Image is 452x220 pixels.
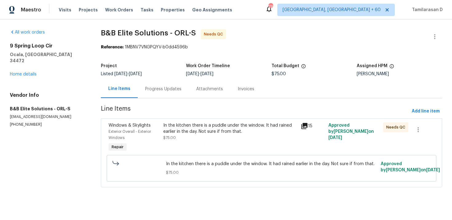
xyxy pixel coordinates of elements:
[166,169,377,176] span: $75.00
[109,130,151,140] span: Exterior Overall - Exterior Windows
[101,29,196,37] span: B&B Elite Solutions - ORL-S
[163,136,176,140] span: $75.00
[10,106,86,112] h5: B&B Elite Solutions - ORL-S
[386,124,408,130] span: Needs QC
[357,64,387,68] h5: Assigned HPM
[21,7,41,13] span: Maestro
[101,106,409,117] span: Line Items
[272,64,299,68] h5: Total Budget
[426,168,440,172] span: [DATE]
[105,7,133,13] span: Work Orders
[101,45,124,49] b: Reference:
[412,108,440,115] span: Add line item
[186,72,213,76] span: -
[204,31,225,37] span: Needs QC
[283,7,381,13] span: [GEOGRAPHIC_DATA], [GEOGRAPHIC_DATA] + 60
[328,136,342,140] span: [DATE]
[186,64,230,68] h5: Work Order Timeline
[114,72,142,76] span: -
[114,72,127,76] span: [DATE]
[166,161,377,167] span: In the kitchen there is a puddle under the window. It had rained earlier in the day. Not sure if ...
[200,72,213,76] span: [DATE]
[141,8,153,12] span: Tasks
[389,64,394,72] span: The hpm assigned to this work order.
[238,86,254,92] div: Invoices
[301,64,306,72] span: The total cost of line items that have been proposed by Opendoor. This sum includes line items th...
[79,7,98,13] span: Projects
[301,122,324,130] div: 15
[272,72,286,76] span: $75.00
[108,86,130,92] div: Line Items
[10,30,45,35] a: All work orders
[10,51,86,64] h5: Ocala, [GEOGRAPHIC_DATA] 34472
[109,144,126,150] span: Repair
[192,7,232,13] span: Geo Assignments
[10,43,86,49] h2: 9 Spring Loop Cir
[163,122,297,135] div: In the kitchen there is a puddle under the window. It had rained earlier in the day. Not sure if ...
[268,4,273,10] div: 718
[10,114,86,120] p: [EMAIL_ADDRESS][DOMAIN_NAME]
[161,7,185,13] span: Properties
[101,44,442,50] div: 1MBNV7VNGPQYV-b0dd4596b
[196,86,223,92] div: Attachments
[328,123,374,140] span: Approved by [PERSON_NAME] on
[186,72,199,76] span: [DATE]
[10,92,86,98] h4: Vendor Info
[129,72,142,76] span: [DATE]
[109,123,151,128] span: Windows & Skylights
[145,86,181,92] div: Progress Updates
[409,106,442,117] button: Add line item
[410,7,443,13] span: Tamilarasan D
[101,72,142,76] span: Listed
[357,72,442,76] div: [PERSON_NAME]
[59,7,71,13] span: Visits
[381,162,440,172] span: Approved by [PERSON_NAME] on
[101,64,117,68] h5: Project
[10,122,86,127] p: [PHONE_NUMBER]
[10,72,37,76] a: Home details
